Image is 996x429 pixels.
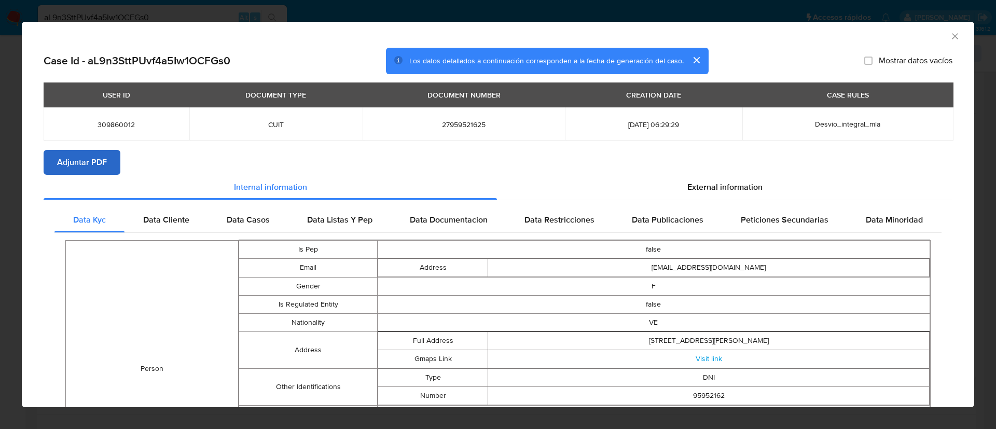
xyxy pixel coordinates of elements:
span: Desvio_integral_mla [815,119,880,129]
span: Data Documentacion [410,214,488,226]
h2: Case Id - aL9n3SttPUvf4a5Iw1OCFGs0 [44,54,230,67]
td: Address [378,258,488,276]
span: Internal information [234,181,307,193]
div: CASE RULES [821,86,875,104]
td: Number [378,386,488,405]
td: Birthdate [239,405,377,423]
span: External information [687,181,763,193]
td: DNI [488,368,930,386]
div: DOCUMENT NUMBER [421,86,507,104]
span: Data Casos [227,214,270,226]
td: VE [377,313,930,331]
td: Gmaps Link [378,350,488,368]
td: Nationality [239,313,377,331]
span: Data Minoridad [866,214,923,226]
td: Email [239,258,377,277]
button: Cerrar ventana [950,31,959,40]
td: [EMAIL_ADDRESS][DOMAIN_NAME] [488,258,930,276]
div: USER ID [96,86,136,104]
span: CUIT [202,120,350,129]
span: Los datos detallados a continuación corresponden a la fecha de generación del caso. [409,56,684,66]
div: Detailed internal info [54,207,942,232]
td: Address [239,331,377,368]
span: Peticiones Secundarias [741,214,828,226]
span: Data Kyc [73,214,106,226]
td: [STREET_ADDRESS][PERSON_NAME] [488,331,930,350]
span: 309860012 [56,120,177,129]
span: Data Cliente [143,214,189,226]
div: closure-recommendation-modal [22,22,974,407]
td: Gender [239,277,377,295]
td: Is Regulated Entity [239,295,377,313]
td: 95952162 [488,386,930,405]
span: Data Restricciones [524,214,594,226]
td: Type [378,368,488,386]
a: Visit link [696,353,722,364]
div: CREATION DATE [620,86,687,104]
div: DOCUMENT TYPE [239,86,312,104]
td: F [377,277,930,295]
span: 27959521625 [375,120,553,129]
td: false [377,295,930,313]
input: Mostrar datos vacíos [864,57,873,65]
button: Adjuntar PDF [44,150,120,175]
td: false [377,240,930,258]
button: cerrar [684,48,709,73]
td: [DATE] [377,405,930,423]
td: Full Address [378,331,488,350]
td: Is Pep [239,240,377,258]
span: Data Publicaciones [632,214,703,226]
span: Mostrar datos vacíos [879,56,952,66]
div: Detailed info [44,175,952,200]
span: Data Listas Y Pep [307,214,372,226]
span: Adjuntar PDF [57,151,107,174]
span: [DATE] 06:29:29 [577,120,729,129]
td: Other Identifications [239,368,377,405]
